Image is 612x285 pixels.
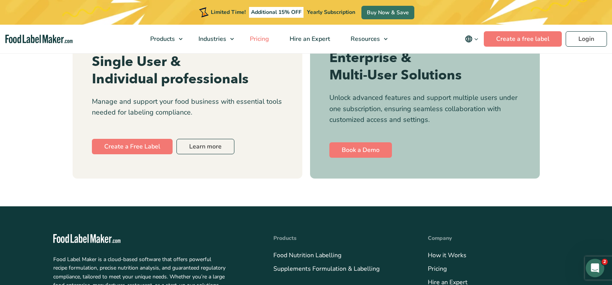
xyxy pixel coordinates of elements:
[428,265,447,273] a: Pricing
[348,35,381,43] span: Resources
[484,31,562,47] a: Create a free label
[92,139,173,154] a: Create a Free Label
[287,35,331,43] span: Hire an Expert
[428,234,559,242] h4: Company
[249,7,303,18] span: Additional 15% OFF
[273,251,341,260] a: Food Nutrition Labelling
[53,234,120,243] img: Food Label Maker - white
[248,35,270,43] span: Pricing
[361,6,414,19] a: Buy Now & Save
[148,35,176,43] span: Products
[240,25,278,53] a: Pricing
[602,259,608,265] span: 2
[586,259,604,277] iframe: Intercom live chat
[329,92,520,125] p: Unlock advanced features and support multiple users under one subscription, ensuring seamless col...
[329,49,520,84] h3: Enterprise & Multi-User Solutions
[188,25,238,53] a: Industries
[196,35,227,43] span: Industries
[211,8,246,16] span: Limited Time!
[329,142,392,158] a: Book a Demo
[92,96,283,118] p: Manage and support your food business with essential tools needed for labeling compliance.
[341,25,392,53] a: Resources
[280,25,339,53] a: Hire an Expert
[307,8,355,16] span: Yearly Subscription
[140,25,186,53] a: Products
[176,139,234,154] a: Learn more
[273,265,380,273] a: Supplements Formulation & Labelling
[428,251,466,260] a: How it Works
[273,234,405,242] h4: Products
[566,31,607,47] a: Login
[92,53,283,88] h3: Single User & Individual professionals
